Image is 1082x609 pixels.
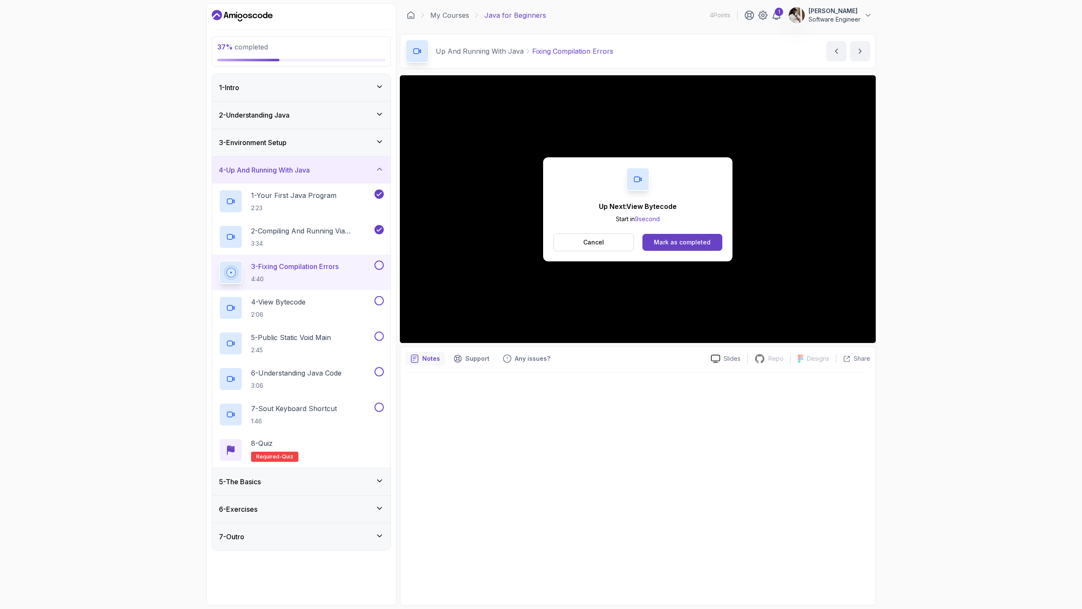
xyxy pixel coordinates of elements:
p: 4:40 [251,275,339,283]
p: Java for Beginners [484,10,546,20]
p: Share [854,354,870,363]
h3: 6 - Exercises [219,504,257,514]
p: Notes [422,354,440,363]
p: 3 - Fixing Compilation Errors [251,261,339,272]
p: Up And Running With Java [436,46,524,56]
p: Support [465,354,489,363]
p: 3:06 [251,381,342,390]
p: Any issues? [515,354,550,363]
a: My Courses [430,10,469,20]
h3: 3 - Environment Setup [219,137,287,148]
a: Dashboard [212,9,273,22]
button: 2-Understanding Java [212,101,391,129]
button: Cancel [553,233,634,251]
button: 3-Fixing Compilation Errors4:40 [219,261,384,284]
p: Slides [724,354,740,363]
p: Designs [807,354,829,363]
h3: 4 - Up And Running With Java [219,165,310,175]
p: Repo [768,354,784,363]
button: previous content [826,41,847,61]
button: 7-Outro [212,523,391,550]
p: 6 - Understanding Java Code [251,368,342,378]
button: 1-Intro [212,74,391,101]
a: Dashboard [407,11,415,19]
p: 4 Points [710,11,730,19]
span: 9 second [635,215,660,222]
button: 5-The Basics [212,468,391,495]
iframe: 4 - Fixing Compilation Errors [400,75,876,343]
p: 8 - Quiz [251,438,273,448]
button: 4-View Bytecode2:06 [219,296,384,320]
p: 7 - Sout Keyboard Shortcut [251,403,337,414]
p: 1:46 [251,417,337,425]
span: 37 % [217,43,233,51]
p: [PERSON_NAME] [809,7,861,15]
p: Cancel [583,238,604,247]
span: Required- [256,453,282,460]
p: Software Engineer [809,15,861,24]
p: 2:23 [251,204,336,212]
p: 2 - Compiling And Running Via Terminal [251,226,373,236]
h3: 7 - Outro [219,532,244,542]
span: completed [217,43,268,51]
button: Support button [448,352,495,365]
a: Slides [704,354,747,363]
button: 2-Compiling And Running Via Terminal3:34 [219,225,384,249]
button: next content [850,41,870,61]
button: Share [836,354,870,363]
button: 8-QuizRequired-quiz [219,438,384,462]
button: 4-Up And Running With Java [212,156,391,184]
p: Up Next: View Bytecode [599,201,677,211]
button: user profile image[PERSON_NAME]Software Engineer [788,7,872,24]
img: user profile image [789,7,805,23]
p: Start in [599,215,677,223]
p: 1 - Your First Java Program [251,190,336,200]
p: 2:06 [251,310,306,319]
span: quiz [282,453,293,460]
button: 3-Environment Setup [212,129,391,156]
p: 4 - View Bytecode [251,297,306,307]
button: Mark as completed [642,234,722,251]
p: 2:45 [251,346,331,354]
p: Fixing Compilation Errors [532,46,613,56]
button: 6-Exercises [212,496,391,523]
a: 1 [771,10,781,20]
button: notes button [405,352,445,365]
button: 5-Public Static Void Main2:45 [219,332,384,355]
div: Mark as completed [654,238,710,247]
p: 3:34 [251,239,373,248]
h3: 1 - Intro [219,82,239,93]
button: Feedback button [498,352,555,365]
button: 7-Sout Keyboard Shortcut1:46 [219,403,384,426]
button: 1-Your First Java Program2:23 [219,189,384,213]
div: 1 [775,8,783,16]
h3: 5 - The Basics [219,477,261,487]
h3: 2 - Understanding Java [219,110,290,120]
p: 5 - Public Static Void Main [251,332,331,343]
button: 6-Understanding Java Code3:06 [219,367,384,391]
